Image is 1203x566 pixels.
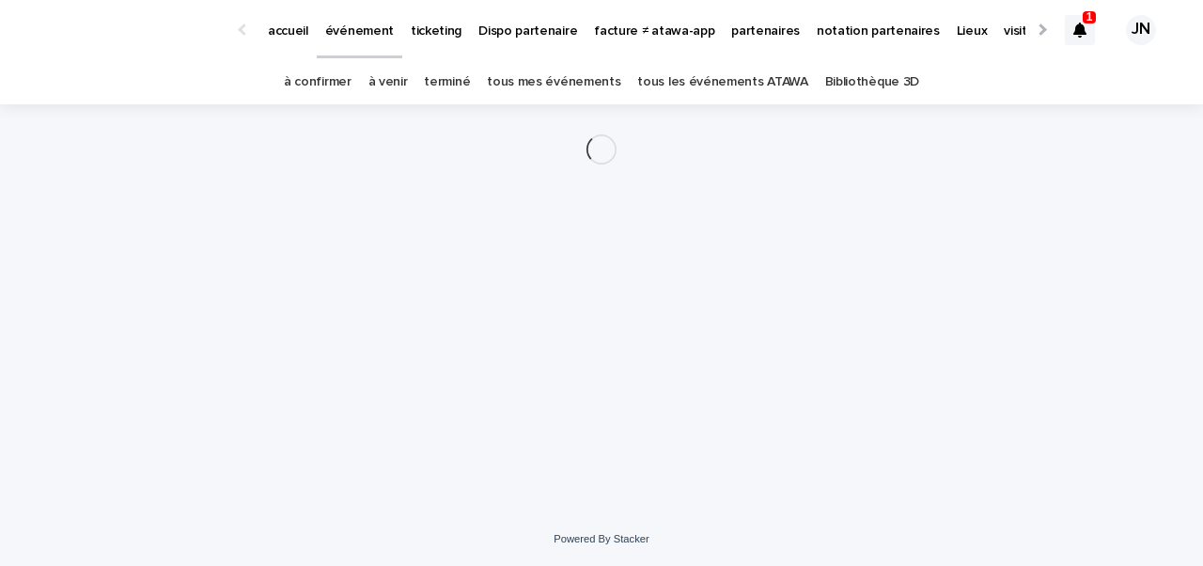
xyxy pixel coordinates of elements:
[284,60,352,104] a: à confirmer
[1126,15,1156,45] div: JN
[554,533,648,544] a: Powered By Stacker
[637,60,807,104] a: tous les événements ATAWA
[38,11,220,49] img: Ls34BcGeRexTGTNfXpUC
[368,60,408,104] a: à venir
[424,60,470,104] a: terminé
[487,60,620,104] a: tous mes événements
[1086,10,1093,24] p: 1
[825,60,919,104] a: Bibliothèque 3D
[1065,15,1095,45] div: 1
